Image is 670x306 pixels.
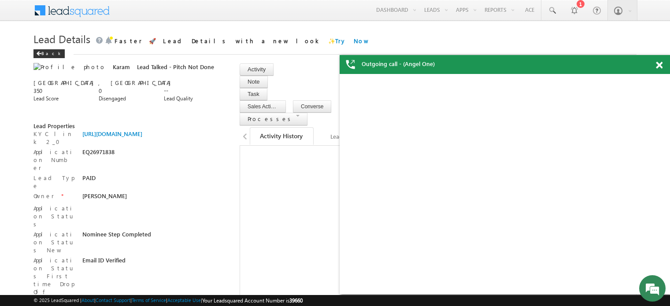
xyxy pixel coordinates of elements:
[82,174,159,186] div: PAID
[293,100,331,113] button: Converse
[250,127,314,145] a: Activity History
[33,256,78,296] label: Application Status First time Drop Off
[240,63,274,76] button: Activity
[33,122,75,129] span: Lead Properties
[82,148,159,160] div: EQ26971838
[33,95,94,103] div: Lead Score
[33,71,94,78] a: +xx-xxxxxxxx77
[167,297,201,303] a: Acceptable Use
[96,297,130,303] a: Contact Support
[315,127,378,146] a: Lead Details
[82,256,159,269] div: Email ID Verified
[248,115,294,122] span: Processes
[33,148,78,172] label: Application Number
[99,87,159,95] div: 0
[33,296,303,305] span: © 2025 LeadSquared | | | | |
[33,32,90,46] span: Lead Details
[240,113,307,125] button: Processes
[335,37,369,44] a: Try Now
[81,297,94,303] a: About
[289,297,303,304] span: 39660
[240,100,286,113] button: Sales Activity
[82,192,127,199] span: [PERSON_NAME]
[99,95,159,103] div: Disengaged
[82,130,142,137] a: [URL][DOMAIN_NAME]
[33,130,78,146] label: KYC link 2_0
[202,297,303,304] span: Your Leadsquared Account Number is
[33,174,78,190] label: Lead Type
[132,297,166,303] a: Terms of Service
[33,63,106,71] img: Profile photo
[322,131,370,142] div: Lead Details
[137,63,214,70] span: Lead Talked - Pitch Not Done
[33,230,78,254] label: Application Status New
[164,95,224,103] div: Lead Quality
[33,204,78,228] label: Application Status
[33,192,54,200] label: Owner
[240,88,267,100] button: Task
[33,79,175,86] span: [GEOGRAPHIC_DATA], [GEOGRAPHIC_DATA]
[164,87,224,95] div: --
[362,60,435,68] span: Outgoing call - (Angel One)
[33,49,65,58] div: Back
[115,37,369,44] span: Faster 🚀 Lead Details with a new look ✨
[82,230,159,243] div: Nominee Step Completed
[257,131,306,141] div: Activity History
[240,76,267,88] button: Note
[33,49,69,56] a: Back
[33,87,94,95] div: 350
[113,63,130,70] span: Karam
